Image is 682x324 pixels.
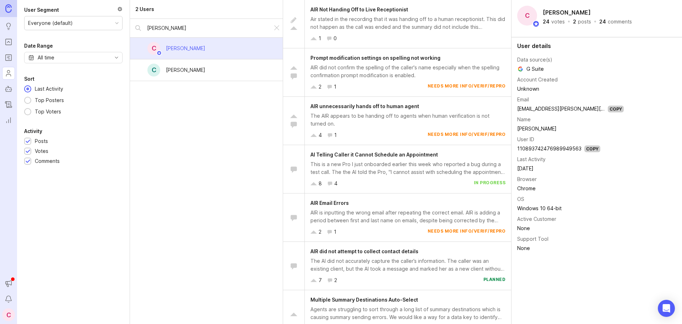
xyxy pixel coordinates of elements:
div: Activity [24,127,42,136]
span: AIR Not Handing Off to Live Receptionist [310,6,408,12]
div: 4 [334,180,337,187]
div: Open Intercom Messenger [658,300,675,317]
span: AI Telling Caller it Cannot Schedule an Appointment [310,152,438,158]
div: This is a new Pro I just onboarded earlier this week who reported a bug during a test call. The t... [310,160,505,176]
div: User ID [517,136,534,143]
td: Chrome [517,184,624,193]
div: Active Customer [517,215,556,223]
a: AIR did not attempt to collect contact detailsThe AI did not accurately capture the caller’s info... [283,242,511,290]
div: Everyone (default) [28,19,73,27]
img: Google logo [517,66,524,72]
div: posts [578,19,591,24]
button: Notifications [2,293,15,306]
div: needs more info/verif/repro [428,228,506,236]
div: C [517,6,537,26]
time: [DATE] [517,165,534,171]
div: Comments [35,157,60,165]
a: Ideas [2,20,15,33]
span: G Suite [517,65,544,73]
a: Prompt modification settings on spelling not workingAIR did not confirm the spelling of the calle... [283,48,511,97]
a: Reporting [2,114,15,127]
td: Windows 10 64-bit [517,204,624,213]
div: [PERSON_NAME] [166,44,205,52]
div: 1 [334,228,336,236]
a: Roadmaps [2,51,15,64]
svg: toggle icon [111,55,122,60]
input: Search by name... [147,24,267,32]
div: User details [517,43,676,49]
div: Unknown [517,85,624,93]
div: 1 [334,131,337,139]
div: Copy [608,106,624,112]
div: C [147,42,160,55]
div: 2 [319,228,321,236]
div: 4 [319,131,322,139]
div: 24 [543,19,550,24]
img: Canny Home [5,4,12,12]
a: Users [2,67,15,80]
button: Announcements [2,277,15,290]
div: 2 [573,19,576,24]
div: None [517,224,624,232]
span: AIR Email Errors [310,200,349,206]
div: Air stated in the recording that it was handing off to a human receptionist. This did not happen ... [310,15,505,31]
div: Votes [35,147,48,155]
div: 8 [319,180,322,187]
div: The AIR appears to be handing off to agents when human verification is not turned on. [310,112,505,128]
div: Name [517,116,531,123]
div: Browser [517,175,537,183]
div: None [517,244,624,252]
div: Agents are struggling to sort through a long list of summary destinations which is causing summar... [310,306,505,321]
div: 2 Users [135,5,154,13]
div: Top Voters [31,108,65,116]
a: AIR unnecessarily hands off to human agentThe AIR appears to be handing off to agents when human ... [283,97,511,145]
span: AIR did not attempt to collect contact details [310,248,418,254]
div: 7 [319,276,322,284]
div: The AI did not accurately capture the caller’s information. The caller was an existing client, bu... [310,257,505,273]
div: OS [517,195,524,203]
h2: [PERSON_NAME] [541,7,592,18]
a: Portal [2,36,15,48]
div: Last Activity [517,155,546,163]
div: 24 [599,19,606,24]
span: Prompt modification settings on spelling not working [310,55,440,61]
div: Support Tool [517,235,548,243]
div: Email [517,96,529,103]
div: AIR did not confirm the spelling of the caller's name especially when the spelling confirmation p... [310,64,505,79]
div: · [567,19,571,24]
div: Data source(s) [517,56,552,64]
div: All time [38,54,54,62]
div: planned [483,276,506,284]
div: Posts [35,137,48,145]
div: in progress [474,180,506,187]
div: Top Posters [31,96,67,104]
a: AI Telling Caller it Cannot Schedule an AppointmentThis is a new Pro I just onboarded earlier thi... [283,145,511,193]
div: 0 [334,34,337,42]
div: C [147,64,160,76]
div: 110893742476989949563 [517,145,581,153]
div: needs more info/verif/repro [428,131,506,139]
div: Last Activity [31,85,67,93]
div: comments [608,19,632,24]
a: Autopilot [2,83,15,95]
div: User Segment [24,6,59,14]
div: · [593,19,597,24]
div: 1 [334,83,336,91]
span: Multiple Summary Destinations Auto-Select [310,297,418,303]
div: Account Created [517,76,558,84]
div: Copy [584,145,600,152]
a: Changelog [2,98,15,111]
button: C [2,308,15,321]
div: 1 [319,34,321,42]
div: AIR is inputting the wrong email after repeating the correct email. AIR is adding a period betwee... [310,209,505,224]
img: member badge [532,20,540,27]
a: AIR Email ErrorsAIR is inputting the wrong email after repeating the correct email. AIR is adding... [283,193,511,242]
td: [PERSON_NAME] [517,124,624,133]
div: [PERSON_NAME] [166,66,205,74]
div: needs more info/verif/repro [428,83,506,91]
div: Sort [24,75,34,83]
div: votes [551,19,565,24]
div: 2 [334,276,337,284]
span: AIR unnecessarily hands off to human agent [310,103,419,109]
